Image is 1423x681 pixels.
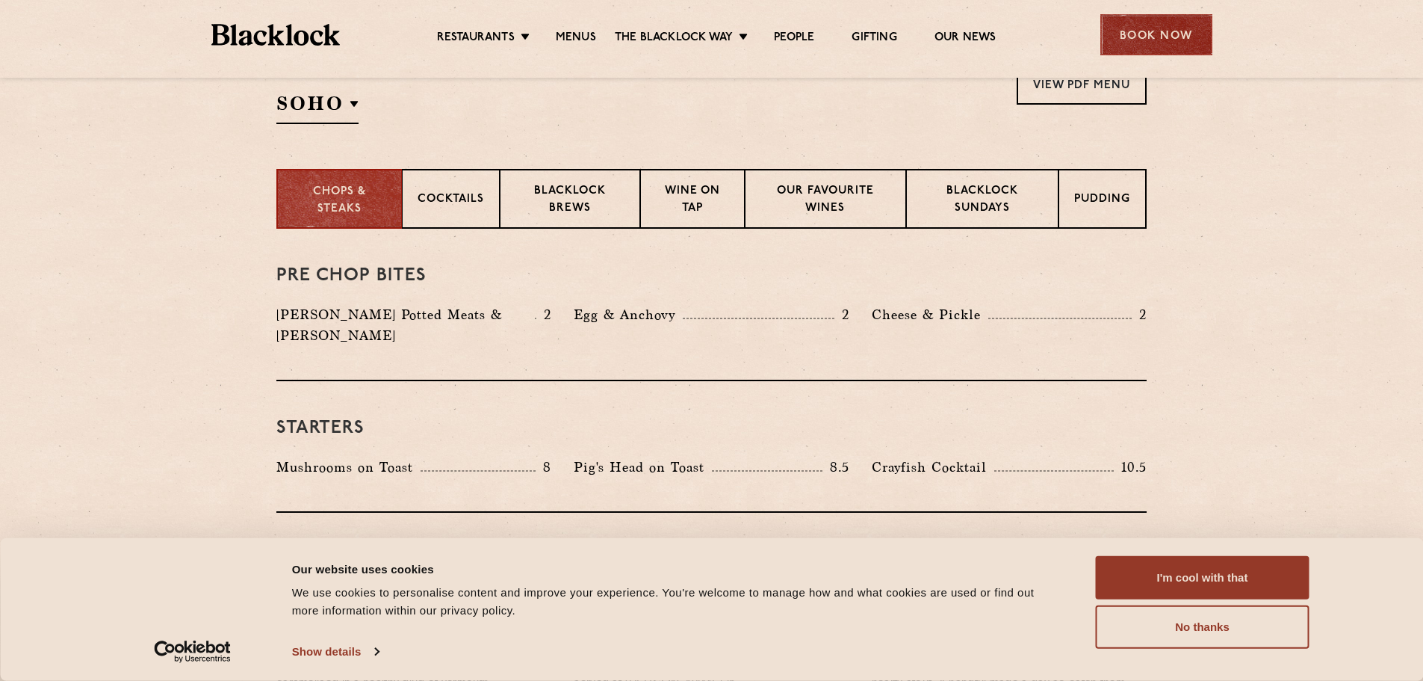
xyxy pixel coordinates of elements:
h2: SOHO [276,90,359,124]
button: I'm cool with that [1096,556,1309,600]
a: Usercentrics Cookiebot - opens in a new window [127,641,258,663]
a: Show details [292,641,379,663]
a: Menus [556,31,596,47]
p: Cocktails [418,191,484,210]
p: Pudding [1074,191,1130,210]
a: Restaurants [437,31,515,47]
p: Blacklock Sundays [922,183,1043,218]
a: Gifting [852,31,896,47]
p: 8 [536,457,551,477]
p: Egg & Anchovy [574,304,683,325]
h3: Starters [276,419,1147,438]
p: Crayfish Cocktail [872,457,994,478]
div: We use cookies to personalise content and improve your experience. You're welcome to manage how a... [292,584,1062,620]
a: Our News [934,31,996,47]
a: View PDF Menu [1017,64,1147,105]
p: Wine on Tap [656,183,729,218]
p: 10.5 [1114,457,1147,477]
p: 2 [1132,305,1147,324]
p: Pig's Head on Toast [574,457,712,478]
p: Cheese & Pickle [872,304,988,325]
a: People [774,31,814,47]
h3: Pre Chop Bites [276,266,1147,286]
p: Our favourite wines [760,183,890,218]
p: Chops & Steaks [293,184,386,218]
p: [PERSON_NAME] Potted Meats & [PERSON_NAME] [276,304,535,346]
button: No thanks [1096,605,1309,649]
p: 2 [834,305,849,324]
p: Blacklock Brews [515,183,624,218]
img: BL_Textured_Logo-footer-cropped.svg [211,24,341,46]
div: Our website uses cookies [292,560,1062,578]
p: Mushrooms on Toast [276,457,421,478]
p: 8.5 [822,457,849,477]
p: 2 [536,305,551,324]
a: The Blacklock Way [615,31,733,47]
div: Book Now [1100,14,1212,55]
